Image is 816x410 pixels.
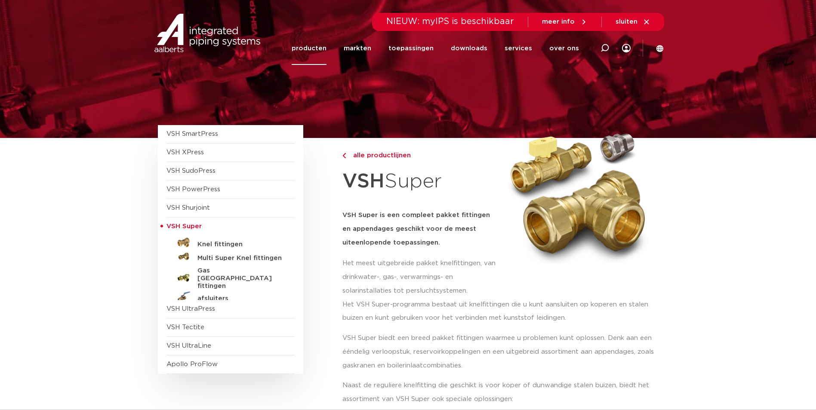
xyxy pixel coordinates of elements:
[166,186,220,193] a: VSH PowerPress
[342,379,659,406] p: Naast de reguliere knelfitting die geschikt is voor koper of dunwandige stalen buizen, biedt het ...
[166,361,218,367] a: Apollo ProFlow
[342,298,659,325] p: Het VSH Super-programma bestaat uit knelfittingen die u kunt aansluiten op koperen en stalen buiz...
[197,295,283,303] h5: afsluiters
[166,290,295,304] a: afsluiters
[342,150,498,161] a: alle productlijnen
[166,236,295,250] a: Knel fittingen
[342,208,498,250] h5: VSH Super is een compleet pakket fittingen en appendages geschikt voor de meest uiteenlopende toe...
[166,306,215,312] a: VSH UltraPress
[616,18,637,25] span: sluiten
[166,263,295,290] a: Gas [GEOGRAPHIC_DATA] fittingen
[197,241,283,248] h5: Knel fittingen
[166,250,295,263] a: Multi Super Knel fittingen
[292,32,326,65] a: producten
[166,168,216,174] a: VSH SudoPress
[616,18,650,26] a: sluiten
[388,32,434,65] a: toepassingen
[451,32,487,65] a: downloads
[348,152,411,159] span: alle productlijnen
[342,331,659,373] p: VSH Super biedt een breed pakket fittingen waarmee u problemen kunt oplossen. Denk aan een ééndel...
[344,32,371,65] a: markten
[292,32,579,65] nav: Menu
[386,17,514,26] span: NIEUW: myIPS is beschikbaar
[166,131,218,137] a: VSH SmartPress
[542,18,588,26] a: meer info
[549,32,579,65] a: over ons
[342,165,498,198] h1: Super
[542,18,575,25] span: meer info
[166,149,204,156] a: VSH XPress
[166,324,204,330] a: VSH Tectite
[166,205,210,211] a: VSH Shurjoint
[342,257,498,298] p: Het meest uitgebreide pakket knelfittingen, van drinkwater-, gas-, verwarmings- en solarinstallat...
[342,153,346,159] img: chevron-right.svg
[166,343,211,349] a: VSH UltraLine
[505,32,532,65] a: services
[197,267,283,290] h5: Gas [GEOGRAPHIC_DATA] fittingen
[197,254,283,262] h5: Multi Super Knel fittingen
[342,171,385,191] strong: VSH
[166,223,202,229] span: VSH Super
